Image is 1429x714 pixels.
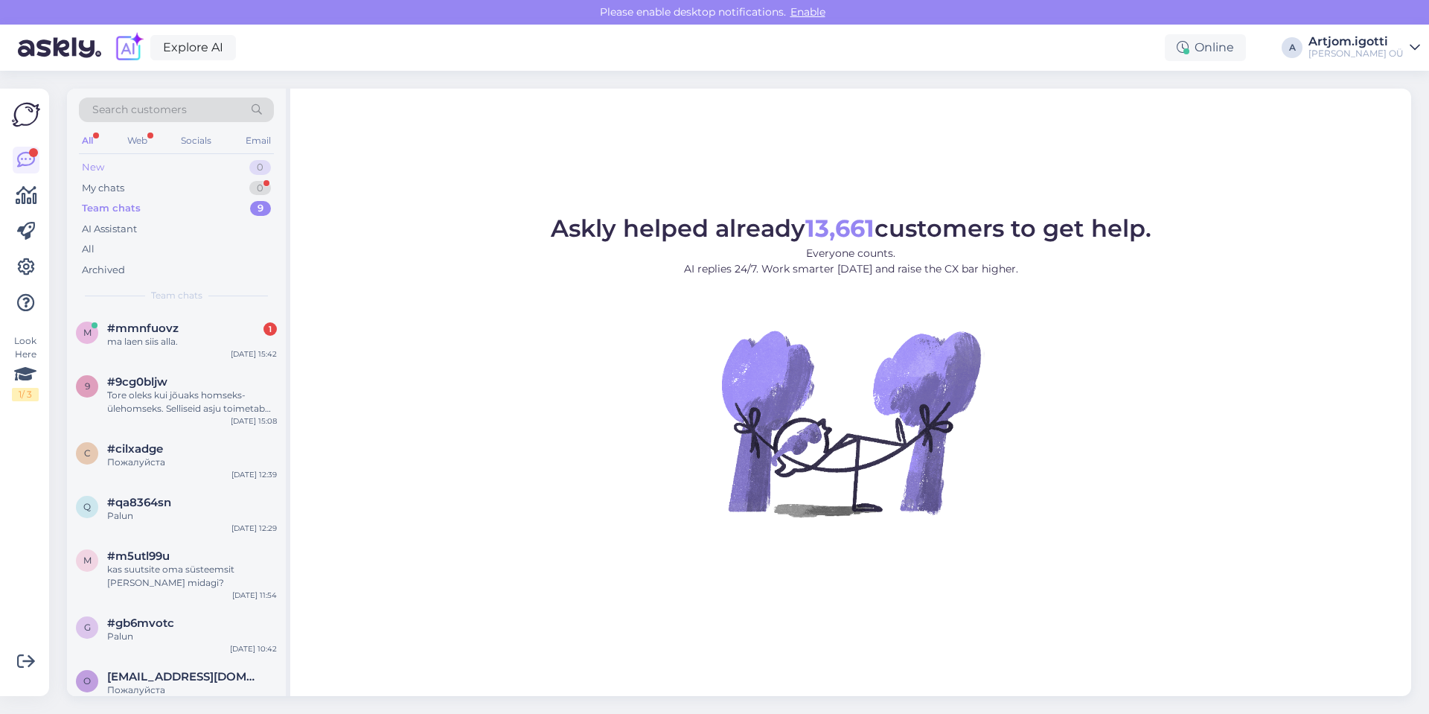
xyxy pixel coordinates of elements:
[805,214,875,243] b: 13,661
[249,181,271,196] div: 0
[82,222,137,237] div: AI Assistant
[83,501,91,512] span: q
[263,322,277,336] div: 1
[83,675,91,686] span: o
[107,616,174,630] span: #gb6mvotc
[79,131,96,150] div: All
[107,456,277,469] div: Пожалуйста
[249,160,271,175] div: 0
[1308,36,1404,48] div: Artjom.igotti
[124,131,150,150] div: Web
[107,683,277,697] div: Пожалуйста
[113,32,144,63] img: explore-ai
[82,242,95,257] div: All
[82,160,104,175] div: New
[107,442,163,456] span: #cilxadge
[85,380,90,392] span: 9
[107,630,277,643] div: Palun
[107,335,277,348] div: ma laen siis alla.
[83,555,92,566] span: m
[82,263,125,278] div: Archived
[230,643,277,654] div: [DATE] 10:42
[1282,37,1302,58] div: A
[107,509,277,523] div: Palun
[107,322,179,335] span: #mmnfuovz
[551,214,1151,243] span: Askly helped already customers to get help.
[178,131,214,150] div: Socials
[231,523,277,534] div: [DATE] 12:29
[231,415,277,427] div: [DATE] 15:08
[1308,48,1404,60] div: [PERSON_NAME] OÜ
[232,590,277,601] div: [DATE] 11:54
[92,102,187,118] span: Search customers
[12,388,39,401] div: 1 / 3
[717,289,985,557] img: No Chat active
[231,469,277,480] div: [DATE] 12:39
[107,496,171,509] span: #qa8364sn
[107,670,262,683] span: okoprostuudio@gmail.com
[84,447,91,459] span: c
[551,246,1151,277] p: Everyone counts. AI replies 24/7. Work smarter [DATE] and raise the CX bar higher.
[107,549,170,563] span: #m5utl99u
[107,563,277,590] div: kas suutsite oma süsteemsit [PERSON_NAME] midagi?
[82,181,124,196] div: My chats
[1165,34,1246,61] div: Online
[82,201,141,216] div: Team chats
[786,5,830,19] span: Enable
[231,348,277,360] div: [DATE] 15:42
[243,131,274,150] div: Email
[83,327,92,338] span: m
[12,334,39,401] div: Look Here
[107,375,167,389] span: #9cg0bljw
[12,101,40,129] img: Askly Logo
[107,389,277,415] div: Tore oleks kui jõuaks homseks-ülehomseks. Selliseid asju toimetab [PERSON_NAME] järgmiseks tööpäe...
[151,289,202,302] span: Team chats
[250,201,271,216] div: 9
[150,35,236,60] a: Explore AI
[84,622,91,633] span: g
[1308,36,1420,60] a: Artjom.igotti[PERSON_NAME] OÜ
